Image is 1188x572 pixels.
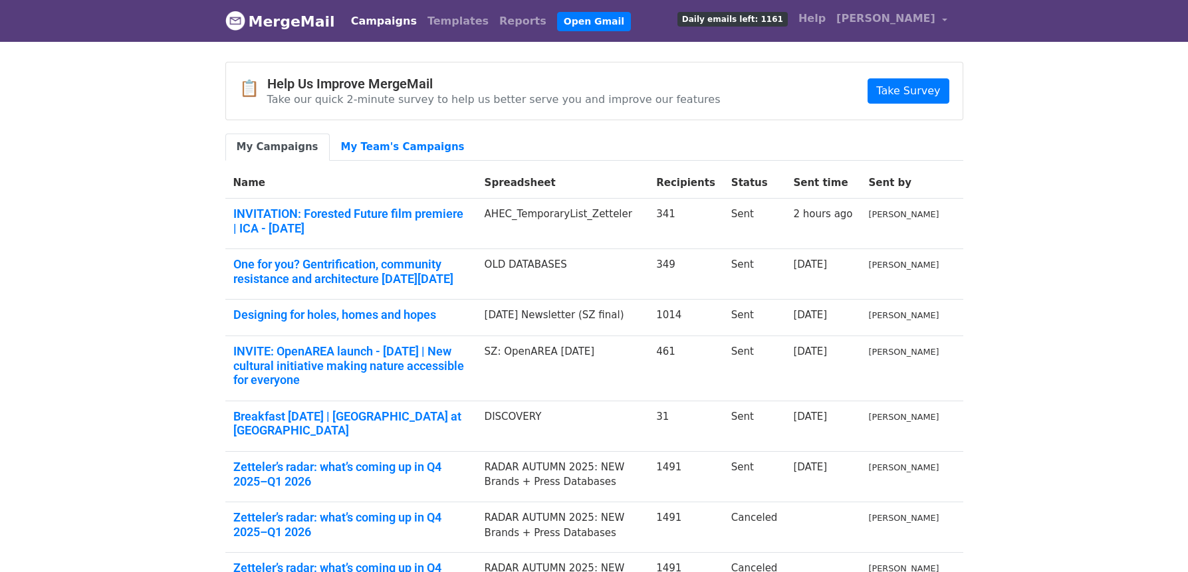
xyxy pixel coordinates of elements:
[477,199,649,249] td: AHEC_TemporaryList_Zetteler
[869,412,939,422] small: [PERSON_NAME]
[869,513,939,523] small: [PERSON_NAME]
[239,79,267,98] span: 📋
[648,502,723,553] td: 1491
[793,208,852,220] a: 2 hours ago
[723,502,786,553] td: Canceled
[233,460,469,488] a: Zetteler’s radar: what’s coming up in Q4 2025–Q1 2026
[793,5,831,32] a: Help
[557,12,631,31] a: Open Gmail
[869,347,939,357] small: [PERSON_NAME]
[723,300,786,336] td: Sent
[477,401,649,451] td: DISCOVERY
[330,134,476,161] a: My Team's Campaigns
[267,92,721,106] p: Take our quick 2-minute survey to help us better serve you and improve our features
[869,260,939,270] small: [PERSON_NAME]
[225,7,335,35] a: MergeMail
[422,8,494,35] a: Templates
[233,344,469,387] a: INVITE: OpenAREA launch - [DATE] | New cultural initiative making nature accessible for everyone
[225,134,330,161] a: My Campaigns
[672,5,793,32] a: Daily emails left: 1161
[477,335,649,401] td: SZ: OpenAREA [DATE]
[868,78,949,104] a: Take Survey
[233,510,469,539] a: Zetteler’s radar: what’s coming up in Q4 2025–Q1 2026
[233,409,469,438] a: Breakfast [DATE] | [GEOGRAPHIC_DATA] at [GEOGRAPHIC_DATA]
[477,300,649,336] td: [DATE] Newsletter (SZ final)
[677,12,788,27] span: Daily emails left: 1161
[723,199,786,249] td: Sent
[477,451,649,502] td: RADAR AUTUMN 2025: NEW Brands + Press Databases
[477,502,649,553] td: RADAR AUTUMN 2025: NEW Brands + Press Databases
[785,167,860,199] th: Sent time
[477,249,649,300] td: OLD DATABASES
[836,11,935,27] span: [PERSON_NAME]
[233,207,469,235] a: INVITATION: Forested Future film premiere | ICA - [DATE]
[648,249,723,300] td: 349
[648,167,723,199] th: Recipients
[233,257,469,286] a: One for you? Gentrification, community resistance and architecture [DATE][DATE]
[648,199,723,249] td: 341
[869,209,939,219] small: [PERSON_NAME]
[723,249,786,300] td: Sent
[723,451,786,502] td: Sent
[793,258,827,270] a: [DATE]
[225,167,477,199] th: Name
[648,335,723,401] td: 461
[648,401,723,451] td: 31
[267,76,721,92] h4: Help Us Improve MergeMail
[861,167,947,199] th: Sent by
[648,451,723,502] td: 1491
[648,300,723,336] td: 1014
[233,308,469,322] a: Designing for holes, homes and hopes
[494,8,552,35] a: Reports
[723,167,786,199] th: Status
[225,11,245,31] img: MergeMail logo
[793,461,827,473] a: [DATE]
[346,8,422,35] a: Campaigns
[477,167,649,199] th: Spreadsheet
[869,310,939,320] small: [PERSON_NAME]
[793,345,827,357] a: [DATE]
[869,462,939,472] small: [PERSON_NAME]
[793,411,827,423] a: [DATE]
[723,335,786,401] td: Sent
[831,5,952,37] a: [PERSON_NAME]
[793,309,827,321] a: [DATE]
[723,401,786,451] td: Sent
